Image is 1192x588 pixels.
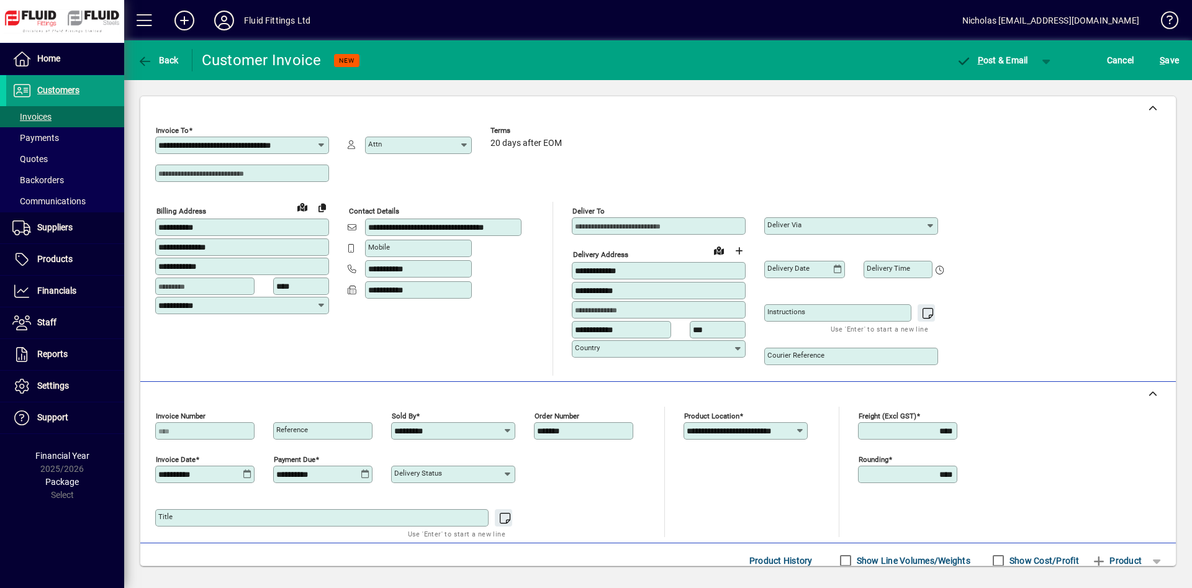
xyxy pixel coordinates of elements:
mat-label: Rounding [859,455,888,464]
button: Product [1085,550,1148,572]
a: Backorders [6,170,124,191]
span: Payments [12,133,59,143]
span: Suppliers [37,222,73,232]
button: Add [165,9,204,32]
a: Products [6,244,124,275]
mat-label: Country [575,343,600,352]
a: View on map [292,197,312,217]
button: Choose address [729,241,749,261]
label: Show Line Volumes/Weights [854,554,970,567]
mat-label: Delivery status [394,469,442,477]
mat-label: Deliver To [572,207,605,215]
a: View on map [709,240,729,260]
a: Staff [6,307,124,338]
a: Knowledge Base [1152,2,1176,43]
span: Package [45,477,79,487]
a: Payments [6,127,124,148]
span: S [1160,55,1165,65]
a: Home [6,43,124,75]
span: Product [1091,551,1142,571]
a: Invoices [6,106,124,127]
a: Support [6,402,124,433]
mat-hint: Use 'Enter' to start a new line [831,322,928,336]
mat-label: Title [158,512,173,521]
mat-label: Instructions [767,307,805,316]
mat-label: Invoice date [156,455,196,464]
span: Communications [12,196,86,206]
mat-label: Deliver via [767,220,801,229]
button: Cancel [1104,49,1137,71]
span: Customers [37,85,79,95]
mat-label: Invoice To [156,126,189,135]
mat-label: Invoice number [156,412,205,420]
button: Product History [744,550,818,572]
span: Home [37,53,60,63]
span: Support [37,412,68,422]
span: Settings [37,381,69,391]
app-page-header-button: Back [124,49,192,71]
button: Save [1157,49,1182,71]
span: NEW [339,57,354,65]
span: Product History [749,551,813,571]
mat-label: Reference [276,425,308,434]
span: Back [137,55,179,65]
button: Back [134,49,182,71]
mat-label: Courier Reference [767,351,824,360]
span: Financials [37,286,76,296]
button: Profile [204,9,244,32]
label: Show Cost/Profit [1007,554,1079,567]
span: ost & Email [956,55,1028,65]
mat-label: Sold by [392,412,416,420]
span: Reports [37,349,68,359]
span: Invoices [12,112,52,122]
a: Suppliers [6,212,124,243]
span: Financial Year [35,451,89,461]
button: Post & Email [950,49,1034,71]
button: Copy to Delivery address [312,197,332,217]
span: Quotes [12,154,48,164]
a: Settings [6,371,124,402]
mat-label: Delivery time [867,264,910,273]
span: ave [1160,50,1179,70]
div: Customer Invoice [202,50,322,70]
span: 20 days after EOM [490,138,562,148]
span: Products [37,254,73,264]
div: Fluid Fittings Ltd [244,11,310,30]
a: Reports [6,339,124,370]
a: Quotes [6,148,124,170]
mat-label: Delivery date [767,264,810,273]
span: Cancel [1107,50,1134,70]
span: Terms [490,127,565,135]
span: Backorders [12,175,64,185]
mat-label: Payment due [274,455,315,464]
mat-label: Attn [368,140,382,148]
a: Financials [6,276,124,307]
div: Nicholas [EMAIL_ADDRESS][DOMAIN_NAME] [962,11,1139,30]
mat-label: Freight (excl GST) [859,412,916,420]
mat-label: Mobile [368,243,390,251]
span: Staff [37,317,56,327]
mat-label: Order number [535,412,579,420]
mat-hint: Use 'Enter' to start a new line [408,527,505,541]
span: P [978,55,983,65]
a: Communications [6,191,124,212]
mat-label: Product location [684,412,739,420]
